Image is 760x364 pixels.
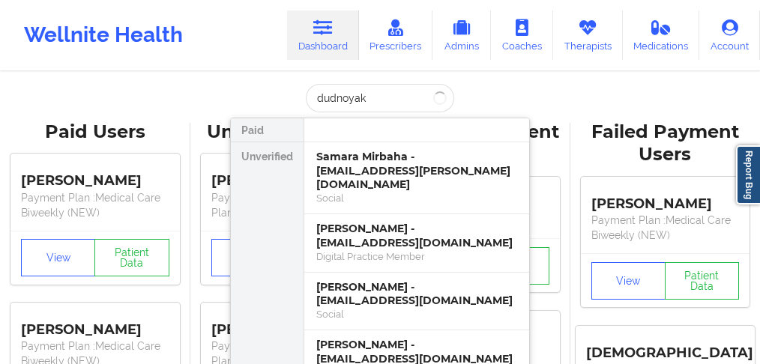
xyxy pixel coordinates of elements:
div: [PERSON_NAME] [21,162,169,190]
a: Dashboard [287,10,359,60]
div: [PERSON_NAME] - [EMAIL_ADDRESS][DOMAIN_NAME] [316,280,517,308]
div: Social [316,308,517,321]
div: Samara Mirbaha - [EMAIL_ADDRESS][PERSON_NAME][DOMAIN_NAME] [316,150,517,192]
div: [PERSON_NAME] [211,162,360,190]
div: Social [316,192,517,204]
a: Account [699,10,760,60]
a: Report Bug [736,145,760,204]
div: [PERSON_NAME] [591,184,740,213]
div: Paid Users [10,121,180,144]
div: [PERSON_NAME] - [EMAIL_ADDRESS][DOMAIN_NAME] [316,222,517,249]
div: Failed Payment Users [581,121,750,167]
button: Patient Data [94,239,169,276]
a: Coaches [491,10,553,60]
div: Digital Practice Member [316,250,517,263]
div: Unverified Users [201,121,370,144]
button: View [591,262,666,300]
p: Payment Plan : Unmatched Plan [211,190,360,220]
a: Prescribers [359,10,433,60]
div: Paid [231,118,304,142]
a: Medications [623,10,700,60]
a: Admins [432,10,491,60]
a: Therapists [553,10,623,60]
div: [PERSON_NAME] [211,310,360,339]
button: Patient Data [665,262,739,300]
p: Payment Plan : Medical Care Biweekly (NEW) [21,190,169,220]
button: View [21,239,95,276]
p: Payment Plan : Medical Care Biweekly (NEW) [591,213,740,243]
button: View [211,239,286,276]
div: [PERSON_NAME] [21,310,169,339]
